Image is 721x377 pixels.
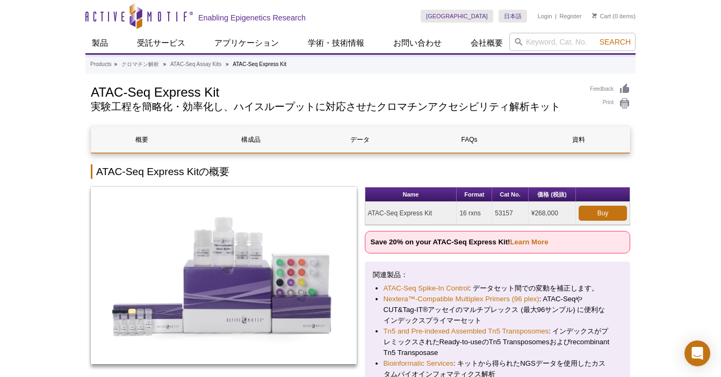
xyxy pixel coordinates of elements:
[365,187,457,202] th: Name
[510,238,548,246] a: Learn More
[559,12,581,20] a: Register
[684,340,710,366] div: Open Intercom Messenger
[384,283,469,294] a: ATAC-Seq Spike-In Control
[91,187,357,364] img: ATAC-Seq Express Kit
[365,202,457,225] td: ATAC-Seq Express Kit
[529,187,576,202] th: 価格 (税抜)
[384,326,549,337] a: Tn5 and Pre-indexed Assembled Tn5 Transposomes
[91,83,579,99] h1: ATAC-Seq Express Kit
[596,37,634,47] button: Search
[384,294,612,326] li: : ATAC-SeqやCUT&Tag-IT®アッセイのマルチプレックス (最大96サンプル) に便利なインデックスプライマーセット
[371,238,549,246] strong: Save 20% on your ATAC-Seq Express Kit!
[85,33,114,53] a: 製品
[200,127,301,153] a: 構成品
[592,10,636,23] li: (0 items)
[226,61,229,67] li: »
[114,61,117,67] li: »
[91,127,192,153] a: 概要
[600,38,631,46] span: Search
[384,294,539,305] a: Nextera™-Compatible Multiplex Primers (96 plex)
[384,358,453,369] a: Bioinformatic Services
[91,102,579,112] h2: 実験工程を簡略化・効率化し、ハイスループットに対応させたクロマチンアクセシビリティ解析キット
[529,202,576,225] td: ¥268,000
[579,206,627,221] a: Buy
[590,98,630,110] a: Print
[499,10,527,23] a: 日本語
[384,326,612,358] li: : インデックスがプレミックスされたReady-to-useのTn5 Transposomesおよびrecombinant Tn5 Transposase
[387,33,448,53] a: お問い合わせ
[373,270,623,280] p: 関連製品：
[90,60,111,69] a: Products
[131,33,192,53] a: 受託サービス
[91,164,630,179] h2: ATAC-Seq Express Kitの概要
[170,60,221,69] a: ATAC-Seq Assay Kits
[384,283,612,294] li: : データセット間での変動を補正します。
[464,33,509,53] a: 会社概要
[309,127,410,153] a: データ
[492,202,528,225] td: 53157
[233,61,286,67] li: ATAC-Seq Express Kit
[208,33,285,53] a: アプリケーション
[590,83,630,95] a: Feedback
[421,10,493,23] a: [GEOGRAPHIC_DATA]
[555,10,557,23] li: |
[198,13,306,23] h2: Enabling Epigenetics Research
[163,61,167,67] li: »
[492,187,528,202] th: Cat No.
[509,33,636,51] input: Keyword, Cat. No.
[592,13,597,18] img: Your Cart
[457,202,492,225] td: 16 rxns
[538,12,552,20] a: Login
[528,127,629,153] a: 資料
[419,127,520,153] a: FAQs
[592,12,611,20] a: Cart
[301,33,371,53] a: 学術・技術情報
[457,187,492,202] th: Format
[121,60,159,69] a: クロマチン解析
